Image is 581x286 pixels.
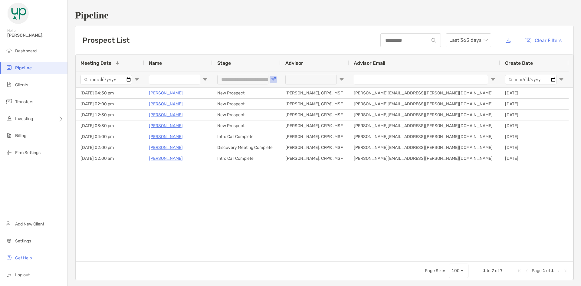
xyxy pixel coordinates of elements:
button: Clear Filters [520,34,566,47]
div: Intro Call Complete [212,131,281,142]
div: [PERSON_NAME], CFP®, MSF [281,131,349,142]
div: New Prospect [212,88,281,98]
a: [PERSON_NAME] [149,100,183,108]
span: Name [149,60,162,66]
div: Previous Page [524,268,529,273]
button: Open Filter Menu [491,77,495,82]
div: [DATE] 02:00 pm [76,142,144,153]
img: add_new_client icon [5,220,13,227]
div: 100 [451,268,460,273]
img: clients icon [5,81,13,88]
button: Open Filter Menu [134,77,139,82]
span: Meeting Date [80,60,111,66]
div: [DATE] 02:00 pm [76,99,144,109]
button: Open Filter Menu [339,77,344,82]
div: [DATE] 12:00 am [76,153,144,164]
img: input icon [432,38,436,43]
h1: Pipeline [75,10,574,21]
div: New Prospect [212,120,281,131]
img: pipeline icon [5,64,13,71]
span: Advisor [285,60,303,66]
div: [PERSON_NAME], CFP®, MSF [281,110,349,120]
span: Last 365 days [449,34,487,47]
img: Zoe Logo [7,2,29,24]
div: [PERSON_NAME][EMAIL_ADDRESS][PERSON_NAME][DOMAIN_NAME] [349,88,500,98]
span: Pipeline [15,65,32,71]
div: [PERSON_NAME], CFP®, MSF [281,88,349,98]
div: [PERSON_NAME], CFP®, MSF [281,142,349,153]
div: [DATE] 12:30 pm [76,110,144,120]
div: [DATE] [500,99,569,109]
a: [PERSON_NAME] [149,144,183,151]
input: Name Filter Input [149,75,200,84]
img: firm-settings icon [5,149,13,156]
div: [PERSON_NAME], CFP®, MSF [281,99,349,109]
img: transfers icon [5,98,13,105]
div: Next Page [556,268,561,273]
div: [DATE] [500,120,569,131]
div: [DATE] 04:00 pm [76,131,144,142]
div: Discovery Meeting Complete [212,142,281,153]
img: get-help icon [5,254,13,261]
div: [DATE] [500,131,569,142]
div: [DATE] [500,88,569,98]
a: [PERSON_NAME] [149,133,183,140]
div: Page Size [449,264,468,278]
span: Log out [15,272,30,278]
div: [DATE] [500,153,569,164]
div: [PERSON_NAME], CFP®, MSF [281,120,349,131]
div: New Prospect [212,99,281,109]
div: [PERSON_NAME], CFP®, MSF [281,153,349,164]
button: Open Filter Menu [559,77,564,82]
span: Advisor Email [354,60,385,66]
a: [PERSON_NAME] [149,122,183,130]
span: 7 [500,268,503,273]
p: [PERSON_NAME] [149,89,183,97]
span: 1 [551,268,554,273]
span: Investing [15,116,33,121]
span: 1 [543,268,545,273]
div: [DATE] 04:30 pm [76,88,144,98]
img: logout icon [5,271,13,278]
div: [DATE] 03:30 pm [76,120,144,131]
span: Stage [217,60,231,66]
div: [PERSON_NAME][EMAIL_ADDRESS][PERSON_NAME][DOMAIN_NAME] [349,153,500,164]
div: [DATE] [500,142,569,153]
span: [PERSON_NAME]! [7,33,64,38]
a: [PERSON_NAME] [149,111,183,119]
div: [PERSON_NAME][EMAIL_ADDRESS][PERSON_NAME][DOMAIN_NAME] [349,131,500,142]
div: First Page [517,268,522,273]
img: investing icon [5,115,13,122]
img: dashboard icon [5,47,13,54]
span: Page [532,268,542,273]
img: settings icon [5,237,13,244]
div: [DATE] [500,110,569,120]
div: Last Page [563,268,568,273]
img: billing icon [5,132,13,139]
span: Add New Client [15,222,44,227]
span: Transfers [15,99,33,104]
div: [PERSON_NAME][EMAIL_ADDRESS][PERSON_NAME][DOMAIN_NAME] [349,99,500,109]
span: Get Help [15,255,32,261]
h3: Prospect List [83,36,130,44]
input: Meeting Date Filter Input [80,75,132,84]
span: Billing [15,133,26,138]
div: [PERSON_NAME][EMAIL_ADDRESS][PERSON_NAME][DOMAIN_NAME] [349,142,500,153]
a: [PERSON_NAME] [149,155,183,162]
div: Page Size: [425,268,445,273]
div: New Prospect [212,110,281,120]
span: Settings [15,238,31,244]
span: of [495,268,499,273]
span: of [546,268,550,273]
div: Intro Call Complete [212,153,281,164]
span: 7 [491,268,494,273]
span: to [487,268,491,273]
span: Create Date [505,60,533,66]
span: Firm Settings [15,150,41,155]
